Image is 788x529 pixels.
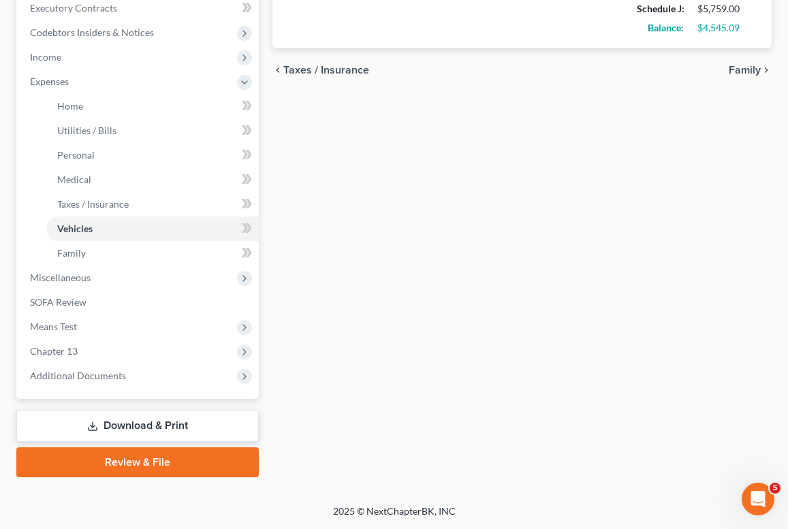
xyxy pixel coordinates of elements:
div: 2025 © NextChapterBK, INC [67,504,721,529]
strong: Balance: [648,22,684,33]
span: Miscellaneous [30,272,91,283]
span: Family [729,65,761,76]
iframe: Intercom live chat [742,483,774,515]
span: Vehicles [57,223,93,234]
span: Taxes / Insurance [283,65,369,76]
a: Home [46,94,259,118]
span: Means Test [30,321,77,332]
i: chevron_right [761,65,772,76]
a: Personal [46,143,259,167]
span: Taxes / Insurance [57,198,129,210]
a: SOFA Review [19,290,259,315]
span: Codebtors Insiders & Notices [30,27,154,38]
div: $4,545.09 [697,21,744,35]
span: Personal [57,149,95,161]
span: Income [30,51,61,63]
span: Additional Documents [30,370,126,381]
span: SOFA Review [30,296,86,308]
a: Download & Print [16,410,259,442]
span: Family [57,247,86,259]
a: Vehicles [46,217,259,241]
div: $5,759.00 [697,2,744,16]
i: chevron_left [272,65,283,76]
span: Utilities / Bills [57,125,116,136]
a: Review & File [16,447,259,477]
button: Family chevron_right [729,65,772,76]
span: Expenses [30,76,69,87]
a: Utilities / Bills [46,118,259,143]
span: Executory Contracts [30,2,117,14]
span: Home [57,100,83,112]
span: Medical [57,174,91,185]
a: Family [46,241,259,266]
a: Medical [46,167,259,192]
button: chevron_left Taxes / Insurance [272,65,369,76]
strong: Schedule J: [637,3,684,14]
a: Taxes / Insurance [46,192,259,217]
span: Chapter 13 [30,345,78,357]
span: 5 [770,483,781,494]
